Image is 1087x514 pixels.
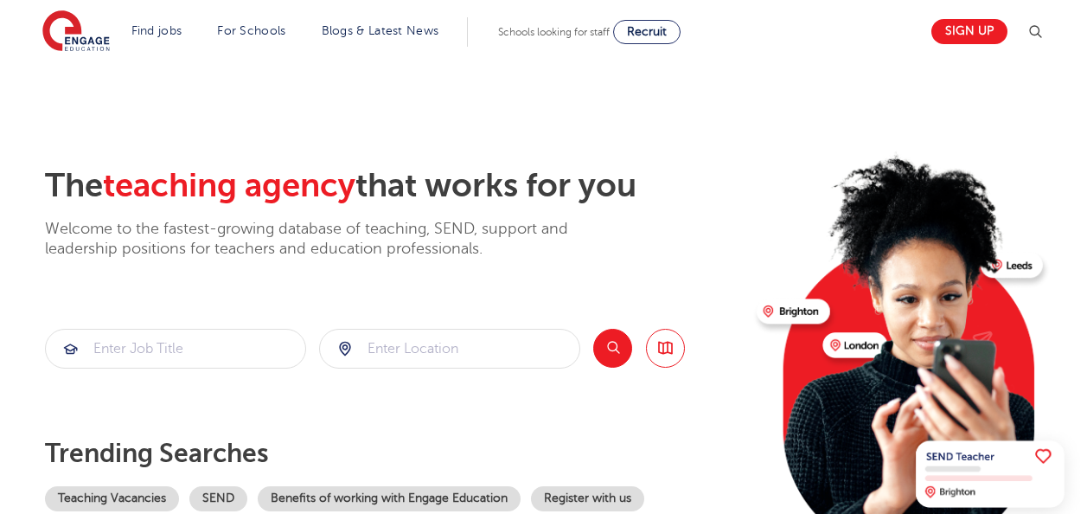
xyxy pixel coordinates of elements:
[45,329,306,369] div: Submit
[42,10,110,54] img: Engage Education
[322,24,439,37] a: Blogs & Latest News
[217,24,285,37] a: For Schools
[258,486,521,511] a: Benefits of working with Engage Education
[131,24,182,37] a: Find jobs
[613,20,681,44] a: Recruit
[931,19,1007,44] a: Sign up
[45,219,616,260] p: Welcome to the fastest-growing database of teaching, SEND, support and leadership positions for t...
[45,166,743,206] h2: The that works for you
[45,486,179,511] a: Teaching Vacancies
[320,330,579,368] input: Submit
[103,167,355,204] span: teaching agency
[46,330,305,368] input: Submit
[627,25,667,38] span: Recruit
[593,329,632,368] button: Search
[531,486,644,511] a: Register with us
[189,486,247,511] a: SEND
[498,26,610,38] span: Schools looking for staff
[319,329,580,369] div: Submit
[45,438,743,469] p: Trending searches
